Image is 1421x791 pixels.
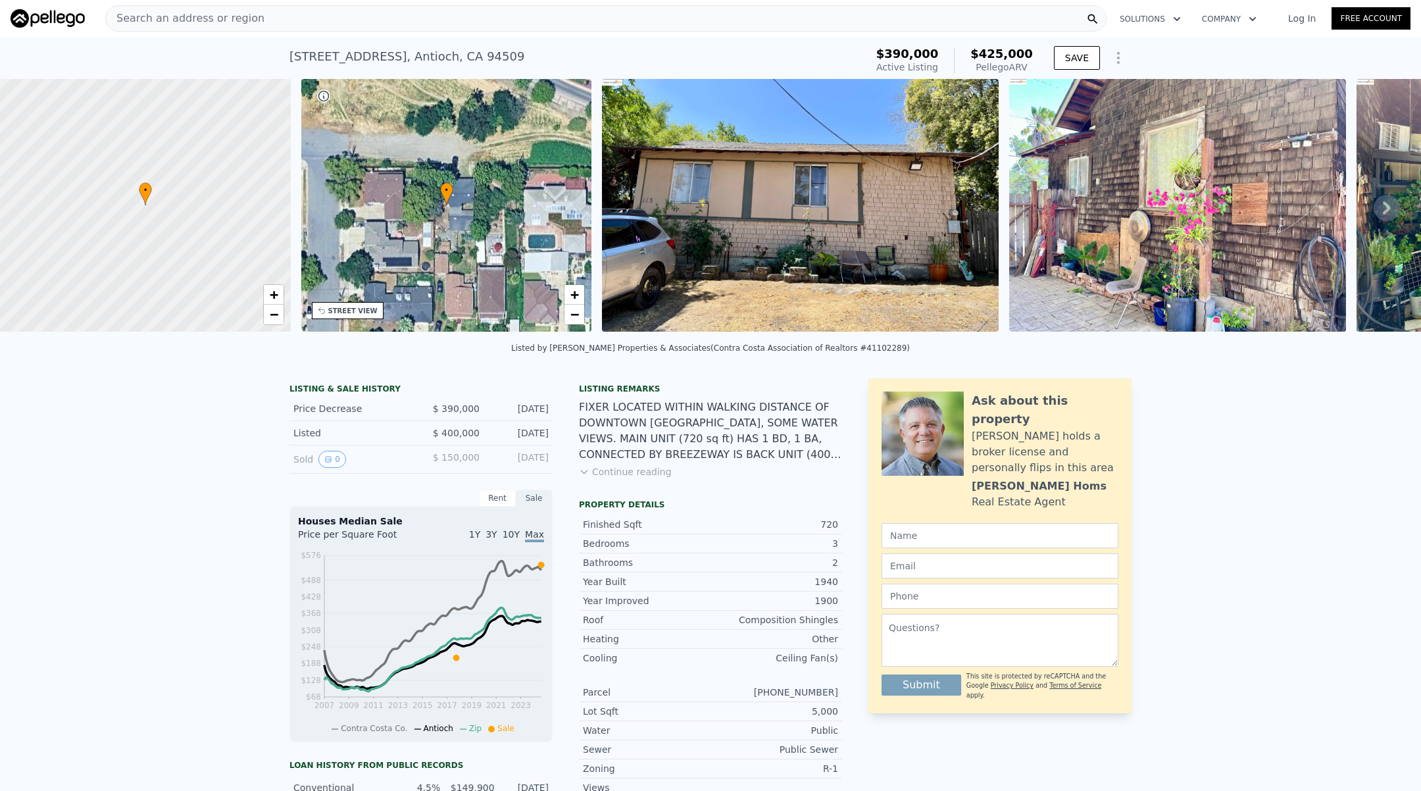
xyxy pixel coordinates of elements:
div: Real Estate Agent [972,494,1066,510]
tspan: $368 [301,609,321,618]
span: Active Listing [876,62,938,72]
a: Zoom in [564,285,584,305]
div: R-1 [710,762,838,775]
span: • [139,184,152,196]
div: Year Built [583,575,710,588]
tspan: 2015 [412,701,433,710]
div: Other [710,632,838,646]
span: Antioch [424,724,453,733]
button: Company [1191,7,1267,31]
tspan: 2023 [511,701,532,710]
div: Bedrooms [583,537,710,550]
div: 720 [710,518,838,531]
div: [PERSON_NAME] Homs [972,478,1107,494]
a: Privacy Policy [991,682,1034,689]
span: $425,000 [970,47,1033,61]
div: Price per Square Foot [298,528,421,549]
span: • [440,184,453,196]
tspan: 2021 [486,701,507,710]
div: Houses Median Sale [298,515,544,528]
div: STREET VIEW [328,306,378,316]
button: View historical data [318,451,346,468]
div: Lot Sqft [583,705,710,718]
div: Finished Sqft [583,518,710,531]
div: This site is protected by reCAPTCHA and the Google and apply. [966,672,1118,700]
div: Listed by [PERSON_NAME] Properties & Associates (Contra Costa Association of Realtors #41102289) [511,344,910,353]
div: Composition Shingles [710,613,838,626]
a: Zoom out [564,305,584,324]
div: Parcel [583,686,710,699]
div: LISTING & SALE HISTORY [289,384,553,397]
div: Roof [583,613,710,626]
input: Email [882,553,1118,578]
div: Price Decrease [293,402,411,415]
div: Heating [583,632,710,646]
div: 5,000 [710,705,838,718]
div: Ceiling Fan(s) [710,651,838,665]
tspan: $128 [301,676,321,685]
a: Zoom in [264,285,284,305]
span: + [269,286,278,303]
div: Listed [293,426,411,440]
button: SAVE [1054,46,1100,70]
input: Name [882,523,1118,548]
div: Public [710,724,838,737]
div: • [139,182,152,205]
tspan: $248 [301,642,321,651]
div: Year Improved [583,594,710,607]
a: Free Account [1332,7,1410,30]
tspan: $188 [301,659,321,669]
a: Terms of Service [1049,682,1101,689]
tspan: 2011 [363,701,384,710]
span: 3Y [486,529,497,540]
tspan: $488 [301,576,321,585]
tspan: $68 [306,693,321,702]
button: Show Options [1105,45,1132,71]
span: Contra Costa Co. [341,724,407,733]
div: [DATE] [490,426,549,440]
tspan: $576 [301,551,321,560]
div: [PERSON_NAME] holds a broker license and personally flips in this area [972,428,1118,476]
span: $390,000 [876,47,939,61]
div: Sale [516,490,553,507]
span: Zip [469,724,482,733]
div: Property details [579,499,842,510]
div: FIXER LOCATED WITHIN WALKING DISTANCE OF DOWNTOWN [GEOGRAPHIC_DATA], SOME WATER VIEWS. MAIN UNIT ... [579,399,842,463]
tspan: 2017 [437,701,458,710]
div: Ask about this property [972,392,1118,428]
img: Sale: 165931310 Parcel: 40496687 [1009,79,1346,332]
div: 3 [710,537,838,550]
div: [DATE] [490,451,549,468]
div: Bathrooms [583,556,710,569]
tspan: 2019 [462,701,482,710]
div: Sold [293,451,411,468]
div: Cooling [583,651,710,665]
div: 1940 [710,575,838,588]
div: • [440,182,453,205]
span: Search an address or region [106,11,264,26]
span: − [269,306,278,322]
div: Public Sewer [710,743,838,756]
span: − [570,306,579,322]
span: 10Y [503,529,520,540]
div: Water [583,724,710,737]
span: $ 400,000 [433,428,480,438]
span: $ 390,000 [433,403,480,414]
tspan: 2007 [314,701,335,710]
div: Listing remarks [579,384,842,394]
div: [STREET_ADDRESS] , Antioch , CA 94509 [289,47,524,66]
span: $ 150,000 [433,452,480,463]
span: Max [525,529,544,542]
div: 1900 [710,594,838,607]
button: Solutions [1109,7,1191,31]
div: Loan history from public records [289,760,553,771]
tspan: 2013 [388,701,409,710]
img: Pellego [11,9,85,28]
span: Sale [497,724,514,733]
a: Zoom out [264,305,284,324]
div: Rent [479,490,516,507]
input: Phone [882,584,1118,609]
div: Zoning [583,762,710,775]
div: Pellego ARV [970,61,1033,74]
div: [PHONE_NUMBER] [710,686,838,699]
